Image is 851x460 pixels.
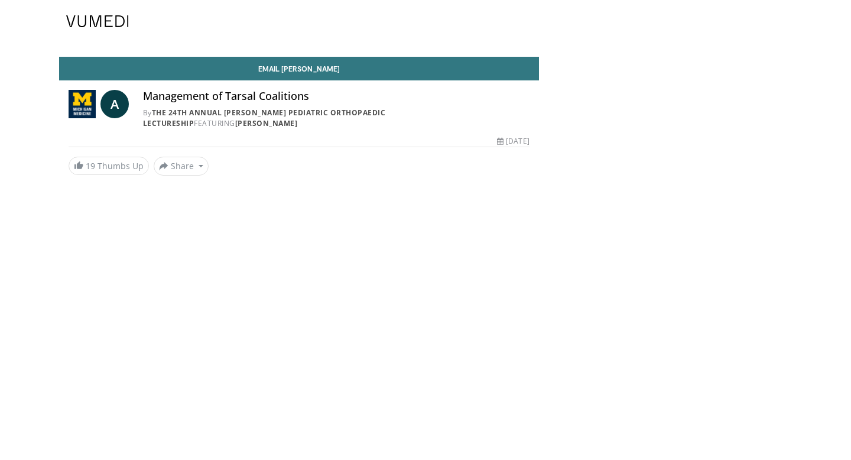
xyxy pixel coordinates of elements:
[143,108,386,128] a: The 24th Annual [PERSON_NAME] Pediatric Orthopaedic Lectureship
[143,108,530,129] div: By FEATURING
[143,90,530,103] h4: Management of Tarsal Coalitions
[154,157,209,176] button: Share
[100,90,129,118] a: A
[497,136,529,147] div: [DATE]
[69,90,96,118] img: The 24th Annual Frederick J. Fischer Pediatric Orthopaedic Lectureship
[66,15,129,27] img: VuMedi Logo
[235,118,298,128] a: [PERSON_NAME]
[86,160,95,171] span: 19
[69,157,149,175] a: 19 Thumbs Up
[59,57,539,80] a: Email [PERSON_NAME]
